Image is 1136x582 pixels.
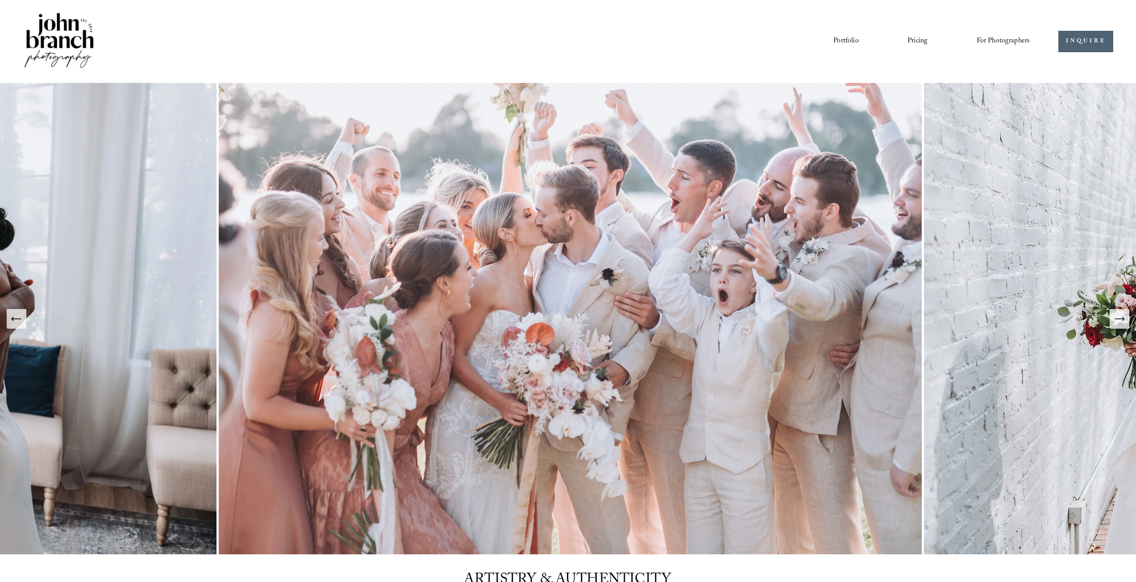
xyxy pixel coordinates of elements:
[1058,31,1113,53] a: INQUIRE
[907,34,928,49] a: Pricing
[833,34,858,49] a: Portfolio
[977,34,1030,49] a: folder dropdown
[23,11,95,71] img: John Branch IV Photography
[1110,309,1129,329] button: Next Slide
[216,83,924,554] img: A wedding party celebrating outdoors, featuring a bride and groom kissing amidst cheering bridesm...
[7,309,26,329] button: Previous Slide
[977,34,1030,48] span: For Photographers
